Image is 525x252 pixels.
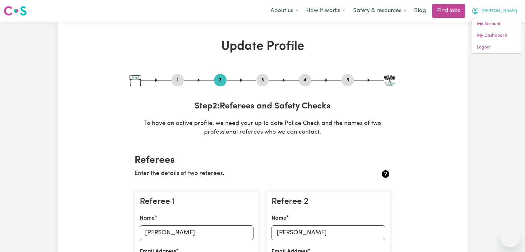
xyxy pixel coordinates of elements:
[472,18,521,30] a: My Account
[349,4,410,17] button: Safety & resources
[135,169,348,178] p: Enter the details of two referees.
[130,101,395,112] h3: Step 2 : Referees and Safety Checks
[472,18,521,54] div: My Account
[468,4,521,17] button: My Account
[130,119,395,137] p: To have an active profile, we need your up to date Police Check and the names of two professional...
[410,4,430,18] a: Blog
[472,30,521,42] a: My Dashboard
[171,76,184,84] button: Go to step 1
[267,4,302,17] button: About us
[472,42,521,53] a: Logout
[302,4,349,17] button: How it works
[140,197,253,207] h3: Referee 1
[272,197,385,207] h3: Referee 2
[256,76,269,84] button: Go to step 3
[432,4,465,18] a: Find jobs
[140,214,155,222] label: Name
[299,76,311,84] button: Go to step 4
[135,154,390,166] h2: Referees
[482,8,517,15] span: [PERSON_NAME]
[4,4,27,18] a: Careseekers logo
[500,227,520,247] iframe: Button to launch messaging window
[341,76,354,84] button: Go to step 5
[214,76,226,84] button: Go to step 2
[4,5,27,16] img: Careseekers logo
[130,39,395,54] h1: Update Profile
[272,214,286,222] label: Name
